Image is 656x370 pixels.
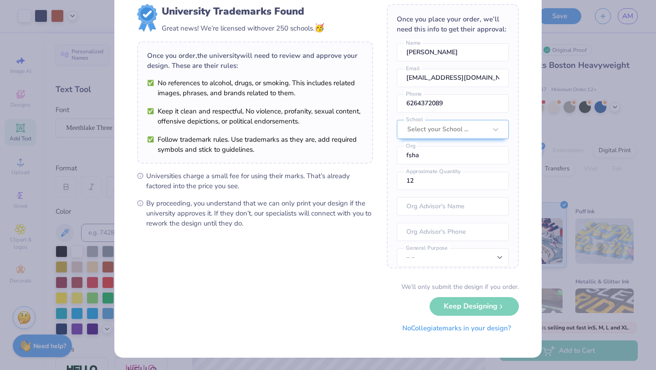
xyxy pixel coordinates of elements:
[147,51,363,71] div: Once you order, the university will need to review and approve your design. These are their rules:
[147,134,363,154] li: Follow trademark rules. Use trademarks as they are, add required symbols and stick to guidelines.
[314,22,324,33] span: 🥳
[397,197,509,216] input: Org Advisor's Name
[397,14,509,34] div: Once you place your order, we’ll need this info to get their approval:
[397,172,509,190] input: Approximate Quantity
[146,198,373,228] span: By proceeding, you understand that we can only print your design if the university approves it. I...
[147,106,363,126] li: Keep it clean and respectful. No violence, profanity, sexual content, offensive depictions, or po...
[397,223,509,241] input: Org Advisor's Phone
[395,319,519,338] button: NoCollegiatemarks in your design?
[162,22,324,34] div: Great news! We’re licensed with over 250 schools.
[146,171,373,191] span: Universities charge a small fee for using their marks. That’s already factored into the price you...
[401,282,519,292] div: We’ll only submit the design if you order.
[162,4,324,19] div: University Trademarks Found
[397,94,509,113] input: Phone
[397,69,509,87] input: Email
[397,43,509,62] input: Name
[147,78,363,98] li: No references to alcohol, drugs, or smoking. This includes related images, phrases, and brands re...
[397,146,509,164] input: Org
[137,4,157,31] img: license-marks-badge.png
